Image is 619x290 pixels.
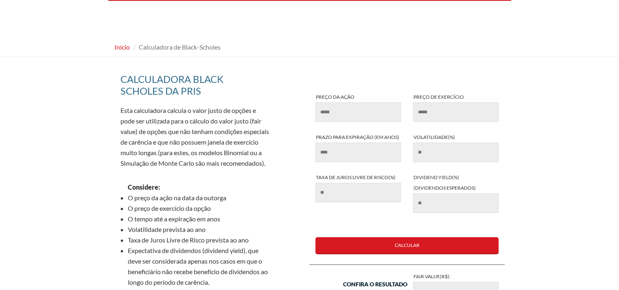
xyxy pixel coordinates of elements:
[128,224,271,235] li: Volatilidade prevista ao ano
[309,172,407,202] label: Taxa de juros livre de risco(%)
[128,203,271,214] li: O preço de exercício da opção
[128,183,160,191] strong: Considere:
[128,235,271,245] li: Taxa de Juros Livre de Risco prevista ao ano
[128,193,271,203] li: O preço da ação na data da outorga
[407,172,505,213] label: Dividend yield(%) (dividendos esperados)
[128,214,271,224] li: O tempo até a expiração em anos
[128,245,271,288] li: Expectativa de dividendos (dividend yield), que deve ser considerada apenas nos casos em que o be...
[315,143,401,162] input: Prazo para expiração (em anos)
[131,42,221,52] li: Calculadora de Black-Scholes
[114,43,130,51] a: Início
[315,237,499,254] button: CALCULAR
[407,132,505,162] label: Volatilidade(%)
[309,92,407,122] label: Preço da ação
[407,92,505,122] label: Preço de exercício
[315,102,401,122] input: Preço da ação
[120,73,271,101] h2: Calculadora Black Scholes da pris
[120,105,271,169] p: Esta calculadora calcula o valor justo de opções e pode ser utilizada para o cálculo do valor jus...
[413,102,499,122] input: Preço de exercício
[413,143,499,162] input: Volatilidade(%)
[413,193,499,213] input: Dividend yield(%)(dividendos esperados)
[309,132,407,162] label: Prazo para expiração (em anos)
[315,183,401,202] input: Taxa de juros livre de risco(%)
